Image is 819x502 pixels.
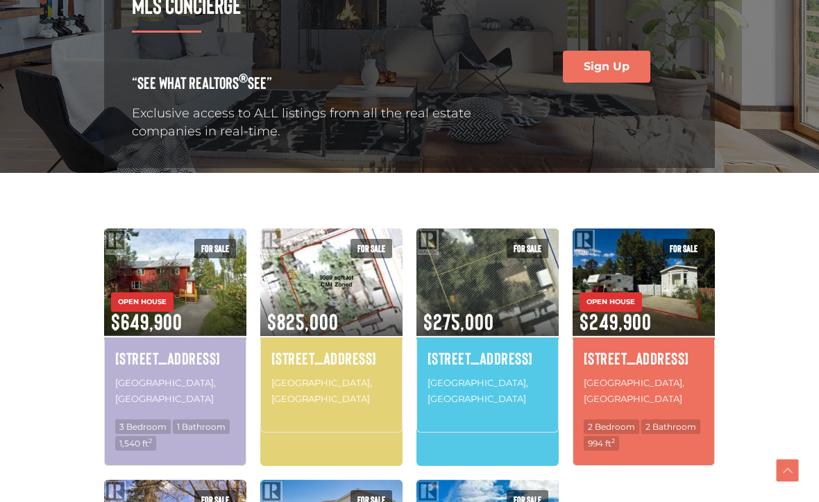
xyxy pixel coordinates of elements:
[573,226,715,337] img: 203-986 RANGE ROAD, Whitehorse, Yukon
[584,346,704,370] a: [STREET_ADDRESS]
[416,226,559,337] img: 7223 7TH AVENUE, Whitehorse, Yukon
[584,374,704,409] p: [GEOGRAPHIC_DATA], [GEOGRAPHIC_DATA]
[260,290,403,336] span: $825,000
[132,105,512,140] p: Exclusive access to ALL listings from all the real estate companies in real-time.
[507,239,548,258] span: For sale
[173,419,230,434] span: 1 Bathroom
[563,51,650,83] a: Sign Up
[663,239,704,258] span: For sale
[428,374,548,409] p: [GEOGRAPHIC_DATA], [GEOGRAPHIC_DATA]
[115,374,235,409] p: [GEOGRAPHIC_DATA], [GEOGRAPHIC_DATA]
[115,436,156,451] span: 1,540 ft
[239,70,248,85] sup: ®
[115,346,235,370] a: [STREET_ADDRESS]
[584,436,619,451] span: 994 ft
[428,346,548,370] a: [STREET_ADDRESS]
[351,239,392,258] span: For sale
[611,437,615,444] sup: 2
[641,419,700,434] span: 2 Bathroom
[416,290,559,336] span: $275,000
[132,74,512,91] h4: “See What REALTORS See”
[104,226,246,337] img: 50 DIEPPE DRIVE, Whitehorse, Yukon
[584,419,639,434] span: 2 Bedroom
[194,239,236,258] span: For sale
[584,61,630,72] span: Sign Up
[580,292,642,312] span: OPEN HOUSE
[111,292,174,312] span: OPEN HOUSE
[149,437,152,444] sup: 2
[271,374,391,409] p: [GEOGRAPHIC_DATA], [GEOGRAPHIC_DATA]
[115,419,171,434] span: 3 Bedroom
[104,290,246,336] span: $649,900
[573,290,715,336] span: $249,900
[260,226,403,337] img: 7223-7225 7TH AVENUE, Whitehorse, Yukon
[271,346,391,370] a: [STREET_ADDRESS]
